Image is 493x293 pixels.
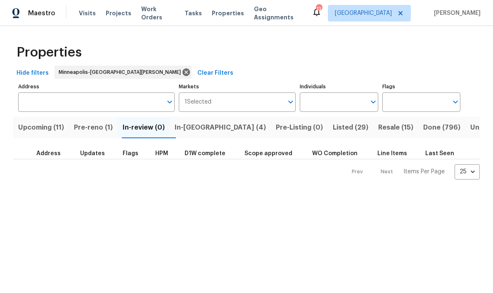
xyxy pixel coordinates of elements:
[74,122,113,133] span: Pre-reno (1)
[164,96,175,108] button: Open
[423,122,460,133] span: Done (796)
[13,66,52,81] button: Hide filters
[450,96,461,108] button: Open
[18,122,64,133] span: Upcoming (11)
[79,9,96,17] span: Visits
[254,5,302,21] span: Geo Assignments
[123,122,165,133] span: In-review (0)
[333,122,368,133] span: Listed (29)
[141,5,175,21] span: Work Orders
[28,9,55,17] span: Maestro
[36,151,61,156] span: Address
[367,96,379,108] button: Open
[106,9,131,17] span: Projects
[431,9,481,17] span: [PERSON_NAME]
[185,10,202,16] span: Tasks
[175,122,266,133] span: In-[GEOGRAPHIC_DATA] (4)
[123,151,138,156] span: Flags
[312,151,358,156] span: WO Completion
[344,164,480,180] nav: Pagination Navigation
[80,151,105,156] span: Updates
[244,151,292,156] span: Scope approved
[17,68,49,78] span: Hide filters
[276,122,323,133] span: Pre-Listing (0)
[403,168,445,176] p: Items Per Page
[185,151,225,156] span: D1W complete
[155,151,168,156] span: HPM
[179,84,296,89] label: Markets
[59,68,184,76] span: Minneapolis-[GEOGRAPHIC_DATA][PERSON_NAME]
[300,84,378,89] label: Individuals
[382,84,460,89] label: Flags
[378,122,413,133] span: Resale (15)
[18,84,175,89] label: Address
[316,5,322,13] div: 13
[55,66,192,79] div: Minneapolis-[GEOGRAPHIC_DATA][PERSON_NAME]
[17,48,82,57] span: Properties
[335,9,392,17] span: [GEOGRAPHIC_DATA]
[455,161,480,182] div: 25
[377,151,407,156] span: Line Items
[197,68,233,78] span: Clear Filters
[194,66,237,81] button: Clear Filters
[425,151,454,156] span: Last Seen
[212,9,244,17] span: Properties
[285,96,296,108] button: Open
[185,99,211,106] span: 1 Selected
